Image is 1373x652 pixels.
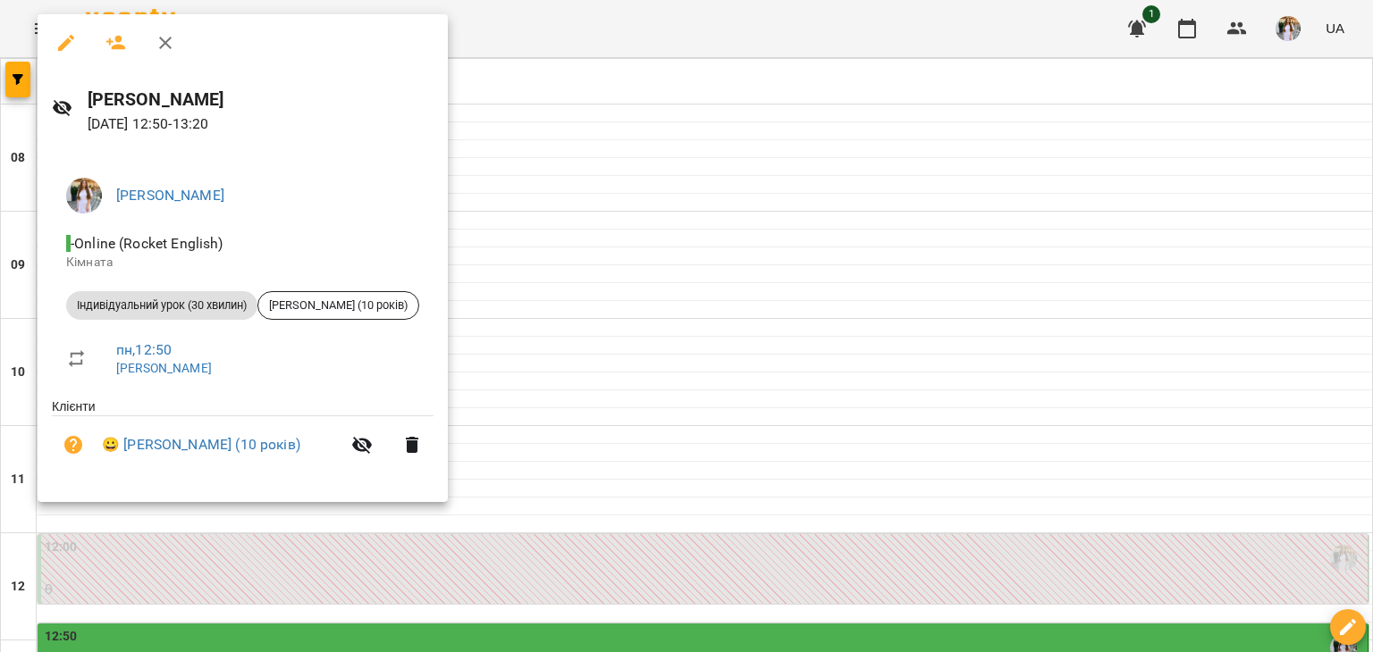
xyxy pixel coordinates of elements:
a: [PERSON_NAME] [116,361,212,375]
a: пн , 12:50 [116,341,172,358]
ul: Клієнти [52,397,434,481]
p: [DATE] 12:50 - 13:20 [88,113,434,135]
span: Індивідуальний урок (30 хвилин) [66,297,257,313]
img: ec2004f6c6ae6a7b6d9de65151d3c9a0.JPEG [66,178,102,213]
span: - Online (Rocket English) [66,235,227,252]
span: [PERSON_NAME] (10 років) [258,297,418,313]
a: [PERSON_NAME] [116,187,224,204]
button: Візит ще не сплачено. Додати оплату? [52,423,95,466]
div: [PERSON_NAME] (10 років) [257,291,419,320]
h6: [PERSON_NAME] [88,86,434,113]
p: Кімната [66,254,419,272]
a: 😀 [PERSON_NAME] (10 років) [102,434,300,456]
